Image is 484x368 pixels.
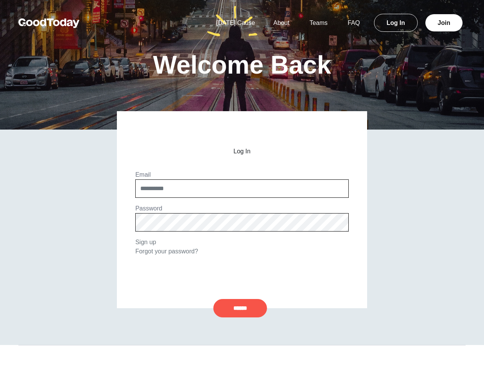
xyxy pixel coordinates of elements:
[207,20,264,26] a: [DATE] Cause
[135,248,198,255] a: Forgot your password?
[300,20,337,26] a: Teams
[135,148,349,155] h2: Log In
[425,14,463,31] a: Join
[135,171,151,178] label: Email
[18,18,80,28] img: GoodToday
[153,52,331,77] h1: Welcome Back
[374,14,418,32] a: Log In
[264,20,299,26] a: About
[135,205,162,212] label: Password
[338,20,369,26] a: FAQ
[135,239,156,245] a: Sign up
